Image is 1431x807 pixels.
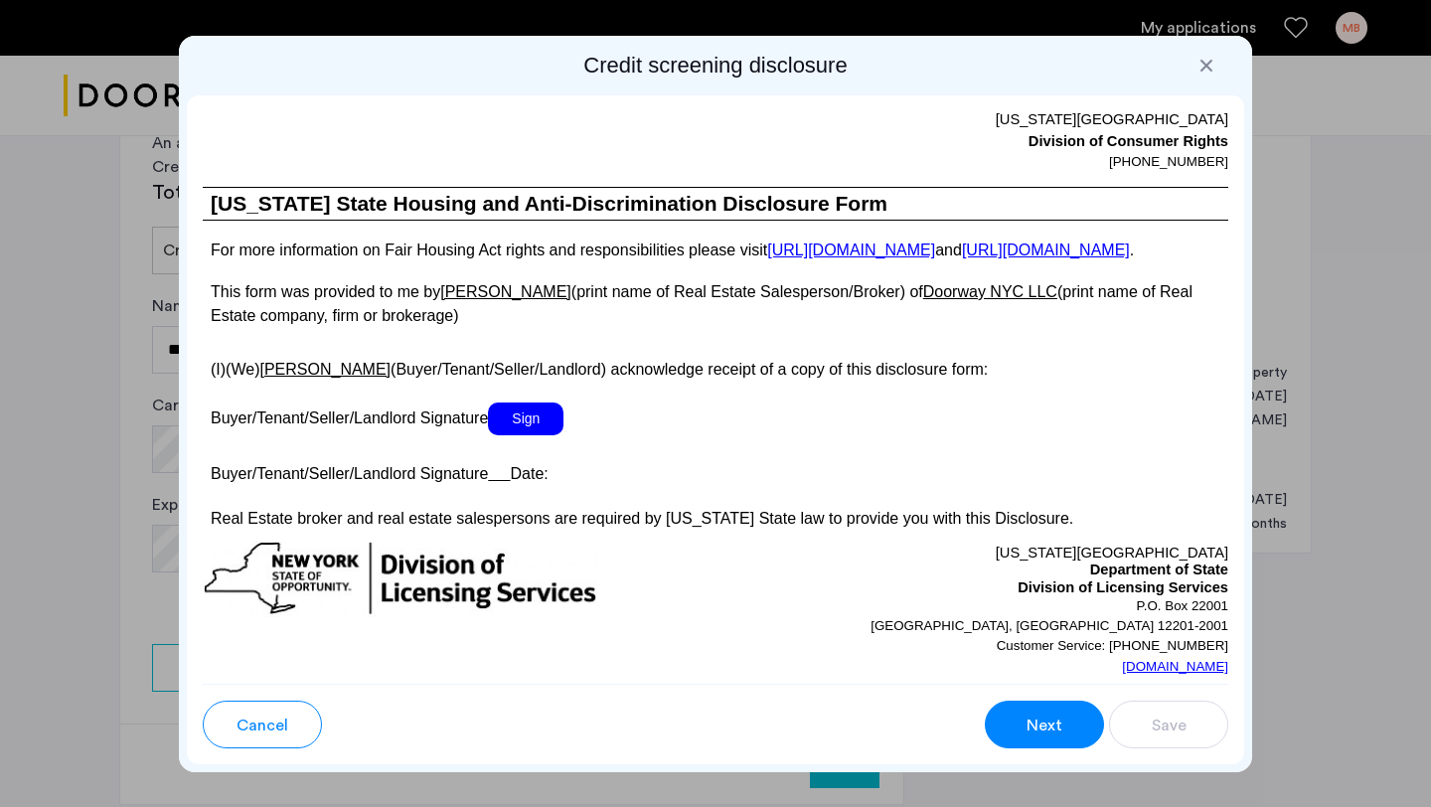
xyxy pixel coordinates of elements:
[962,242,1130,258] a: [URL][DOMAIN_NAME]
[203,280,1228,328] p: This form was provided to me by (print name of Real Estate Salesperson/Broker) of (print name of ...
[715,130,1228,152] p: Division of Consumer Rights
[203,456,1228,485] p: Buyer/Tenant/Seller/Landlord Signature Date:
[715,579,1228,597] p: Division of Licensing Services
[187,52,1244,80] h2: Credit screening disclosure
[203,541,598,617] img: new-york-logo.png
[488,403,563,435] span: Sign
[1152,714,1187,737] span: Save
[1122,657,1228,677] a: [DOMAIN_NAME]
[985,701,1104,748] button: button
[237,714,288,737] span: Cancel
[211,409,488,426] span: Buyer/Tenant/Seller/Landlord Signature
[259,361,391,378] u: [PERSON_NAME]
[715,596,1228,616] p: P.O. Box 22001
[203,701,322,748] button: button
[203,242,1228,258] p: For more information on Fair Housing Act rights and responsibilities please visit and .
[715,636,1228,656] p: Customer Service: [PHONE_NUMBER]
[715,152,1228,172] p: [PHONE_NUMBER]
[715,562,1228,579] p: Department of State
[1027,714,1062,737] span: Next
[923,283,1057,300] u: Doorway NYC LLC
[715,541,1228,563] p: [US_STATE][GEOGRAPHIC_DATA]
[1109,701,1228,748] button: button
[767,242,935,258] a: [URL][DOMAIN_NAME]
[715,616,1228,636] p: [GEOGRAPHIC_DATA], [GEOGRAPHIC_DATA] 12201-2001
[715,108,1228,130] p: [US_STATE][GEOGRAPHIC_DATA]
[203,188,1228,221] h1: [US_STATE] State Housing and Anti-Discrimination Disclosure Form
[440,283,571,300] u: [PERSON_NAME]
[203,349,1228,382] p: (I)(We) (Buyer/Tenant/Seller/Landlord) acknowledge receipt of a copy of this disclosure form:
[203,507,1228,531] p: Real Estate broker and real estate salespersons are required by [US_STATE] State law to provide y...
